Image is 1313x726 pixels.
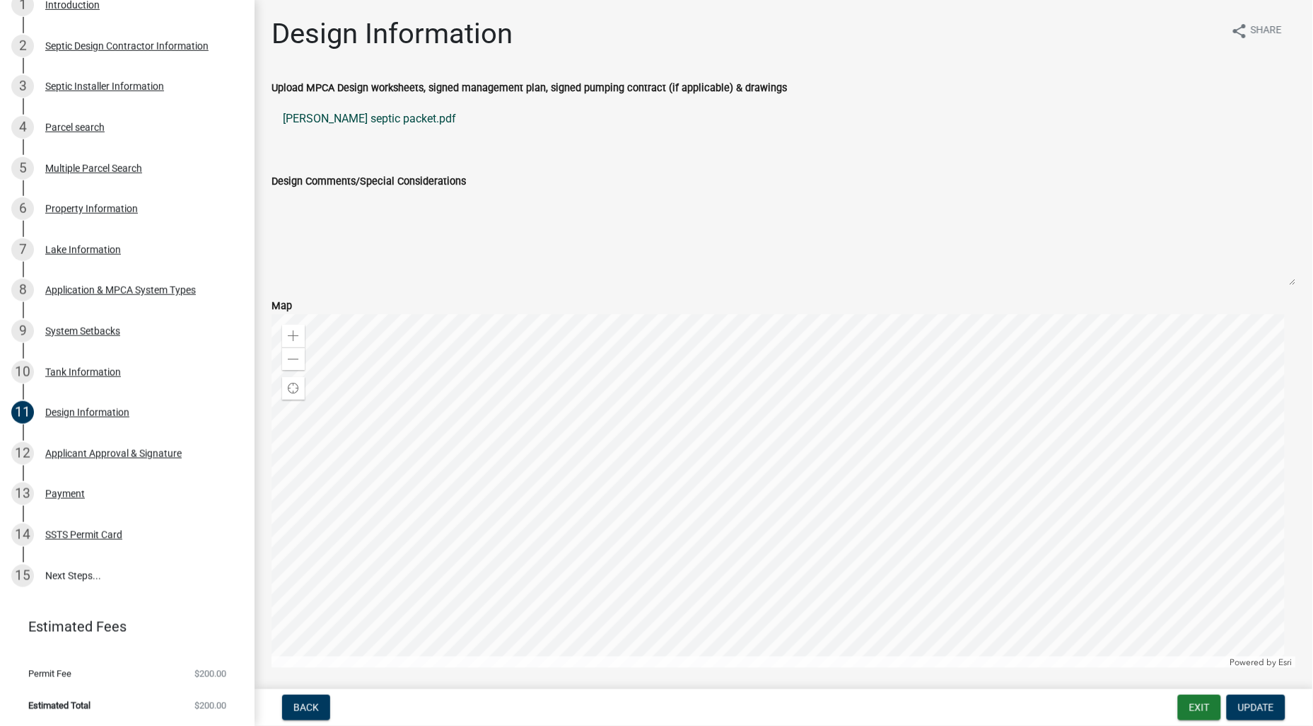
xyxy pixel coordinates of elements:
[11,483,34,505] div: 13
[45,81,164,91] div: Septic Installer Information
[45,367,121,377] div: Tank Information
[11,157,34,180] div: 5
[272,177,466,187] label: Design Comments/Special Considerations
[11,75,34,98] div: 3
[282,325,305,347] div: Zoom in
[293,702,319,713] span: Back
[282,695,330,720] button: Back
[11,442,34,465] div: 12
[11,565,34,587] div: 15
[1238,702,1274,713] span: Update
[45,489,85,499] div: Payment
[11,401,34,424] div: 11
[1227,657,1296,668] div: Powered by
[282,347,305,370] div: Zoom out
[282,377,305,400] div: Find my location
[272,301,292,311] label: Map
[1178,695,1221,720] button: Exit
[11,361,34,384] div: 10
[11,320,34,342] div: 9
[45,41,209,51] div: Septic Design Contractor Information
[1220,17,1293,45] button: shareShare
[28,669,71,679] span: Permit Fee
[194,669,226,679] span: $200.00
[1251,23,1282,40] span: Share
[45,245,121,255] div: Lake Information
[45,285,196,295] div: Application & MPCA System Types
[1279,657,1292,667] a: Esri
[1231,23,1248,40] i: share
[45,408,129,417] div: Design Information
[11,279,34,301] div: 8
[272,17,513,51] h1: Design Information
[272,102,1296,136] a: [PERSON_NAME] septic packet.pdf
[11,524,34,546] div: 14
[272,83,787,93] label: Upload MPCA Design worksheets, signed management plan, signed pumping contract (if applicable) & ...
[45,326,120,336] div: System Setbacks
[11,116,34,139] div: 4
[11,197,34,220] div: 6
[45,449,182,459] div: Applicant Approval & Signature
[45,163,142,173] div: Multiple Parcel Search
[11,35,34,57] div: 2
[28,701,91,710] span: Estimated Total
[45,204,138,214] div: Property Information
[45,122,105,132] div: Parcel search
[194,701,226,710] span: $200.00
[45,530,122,540] div: SSTS Permit Card
[1227,695,1285,720] button: Update
[11,613,232,641] a: Estimated Fees
[11,238,34,261] div: 7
